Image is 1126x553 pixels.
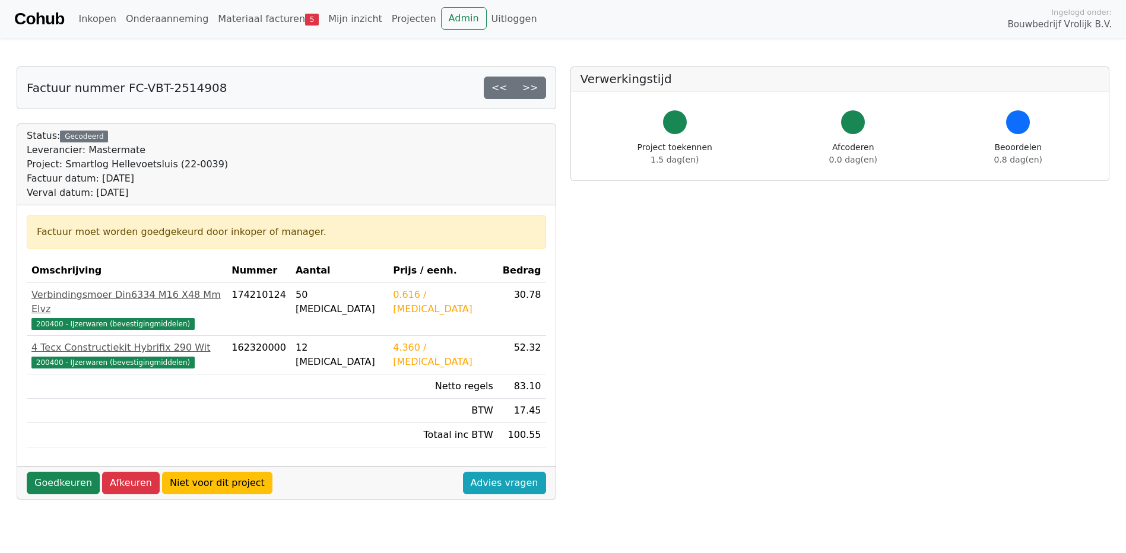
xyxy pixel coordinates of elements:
a: Afkeuren [102,472,160,494]
th: Nummer [227,259,291,283]
a: Inkopen [74,7,120,31]
a: Projecten [387,7,441,31]
th: Omschrijving [27,259,227,283]
th: Prijs / eenh. [388,259,498,283]
td: 174210124 [227,283,291,336]
div: Verbindingsmoer Din6334 M16 X48 Mm Elvz [31,288,222,316]
span: 200400 - IJzerwaren (bevestigingmiddelen) [31,318,195,330]
div: 0.616 / [MEDICAL_DATA] [393,288,493,316]
a: Mijn inzicht [323,7,387,31]
span: Ingelogd onder: [1051,7,1112,18]
div: 4.360 / [MEDICAL_DATA] [393,341,493,369]
div: Project: Smartlog Hellevoetsluis (22-0039) [27,157,228,171]
th: Aantal [291,259,388,283]
span: 1.5 dag(en) [651,155,699,164]
td: BTW [388,399,498,423]
a: << [484,77,515,99]
a: Onderaanneming [121,7,213,31]
a: Uitloggen [487,7,542,31]
td: 100.55 [498,423,546,447]
div: Verval datum: [DATE] [27,186,228,200]
a: >> [515,77,546,99]
a: Advies vragen [463,472,546,494]
a: 4 Tecx Constructiekit Hybrifix 290 Wit200400 - IJzerwaren (bevestigingmiddelen) [31,341,222,369]
div: Status: [27,129,228,200]
span: Bouwbedrijf Vrolijk B.V. [1007,18,1112,31]
div: 50 [MEDICAL_DATA] [296,288,383,316]
td: 52.32 [498,336,546,374]
div: Beoordelen [994,141,1042,166]
div: 12 [MEDICAL_DATA] [296,341,383,369]
a: Admin [441,7,487,30]
div: Afcoderen [829,141,877,166]
td: 162320000 [227,336,291,374]
a: Niet voor dit project [162,472,272,494]
span: 0.8 dag(en) [994,155,1042,164]
a: Verbindingsmoer Din6334 M16 X48 Mm Elvz200400 - IJzerwaren (bevestigingmiddelen) [31,288,222,330]
a: Materiaal facturen5 [213,7,323,31]
a: Cohub [14,5,64,33]
td: 30.78 [498,283,546,336]
td: 83.10 [498,374,546,399]
span: 0.0 dag(en) [829,155,877,164]
div: Factuur datum: [DATE] [27,171,228,186]
span: 5 [305,14,319,26]
a: Goedkeuren [27,472,100,494]
div: Leverancier: Mastermate [27,143,228,157]
h5: Factuur nummer FC-VBT-2514908 [27,81,227,95]
h5: Verwerkingstijd [581,72,1100,86]
div: Factuur moet worden goedgekeurd door inkoper of manager. [37,225,536,239]
span: 200400 - IJzerwaren (bevestigingmiddelen) [31,357,195,368]
div: Project toekennen [637,141,712,166]
div: 4 Tecx Constructiekit Hybrifix 290 Wit [31,341,222,355]
td: Totaal inc BTW [388,423,498,447]
div: Gecodeerd [60,131,108,142]
th: Bedrag [498,259,546,283]
td: 17.45 [498,399,546,423]
td: Netto regels [388,374,498,399]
